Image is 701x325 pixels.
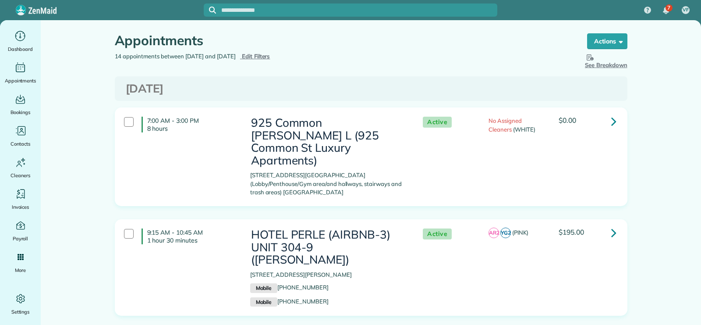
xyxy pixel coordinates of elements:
[559,228,584,236] span: $195.00
[4,218,37,243] a: Payroll
[513,126,535,133] span: (WHITE)
[15,266,26,275] span: More
[667,4,670,11] span: 7
[250,117,405,167] h3: 925 Common [PERSON_NAME] L (925 Common St Luxury Apartments)
[512,229,528,236] span: (PINK)
[585,52,627,70] button: See Breakdown
[4,187,37,211] a: Invoices
[4,61,37,85] a: Appointments
[115,33,570,48] h1: Appointments
[250,171,405,197] p: [STREET_ADDRESS][GEOGRAPHIC_DATA] (Lobby/Penthouse/Gym area/and hallways, stairways and trash are...
[242,53,270,60] span: Edit Filters
[559,116,576,125] span: $0.00
[11,307,30,316] span: Settings
[147,125,237,132] p: 8 hours
[204,7,216,14] button: Focus search
[4,292,37,316] a: Settings
[11,171,30,180] span: Cleaners
[585,52,627,68] span: See Breakdown
[489,117,522,133] span: No Assigned Cleaners
[423,117,452,128] span: Active
[13,234,28,243] span: Payroll
[4,124,37,148] a: Contacts
[108,52,371,61] div: 14 appointments between [DATE] and [DATE]
[423,229,452,239] span: Active
[250,283,277,293] small: Mobile
[4,92,37,117] a: Bookings
[142,229,237,244] h4: 9:15 AM - 10:45 AM
[587,33,627,49] button: Actions
[126,82,616,95] h3: [DATE]
[209,7,216,14] svg: Focus search
[147,236,237,244] p: 1 hour 30 minutes
[4,29,37,54] a: Dashboard
[142,117,237,132] h4: 7:00 AM - 3:00 PM
[500,228,511,238] span: YG2
[657,1,675,20] div: 7 unread notifications
[4,155,37,180] a: Cleaners
[250,271,405,279] p: [STREET_ADDRESS][PERSON_NAME]
[489,228,499,238] span: AR2
[240,53,270,60] a: Edit Filters
[250,297,277,307] small: Mobile
[12,203,29,211] span: Invoices
[11,139,30,148] span: Contacts
[11,108,31,117] span: Bookings
[250,284,329,291] a: Mobile[PHONE_NUMBER]
[250,298,329,305] a: Mobile[PHONE_NUMBER]
[5,76,36,85] span: Appointments
[8,45,33,54] span: Dashboard
[683,7,689,14] span: VF
[250,229,405,266] h3: HOTEL PERLE (AIRBNB-3) UNIT 304-9 ([PERSON_NAME])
